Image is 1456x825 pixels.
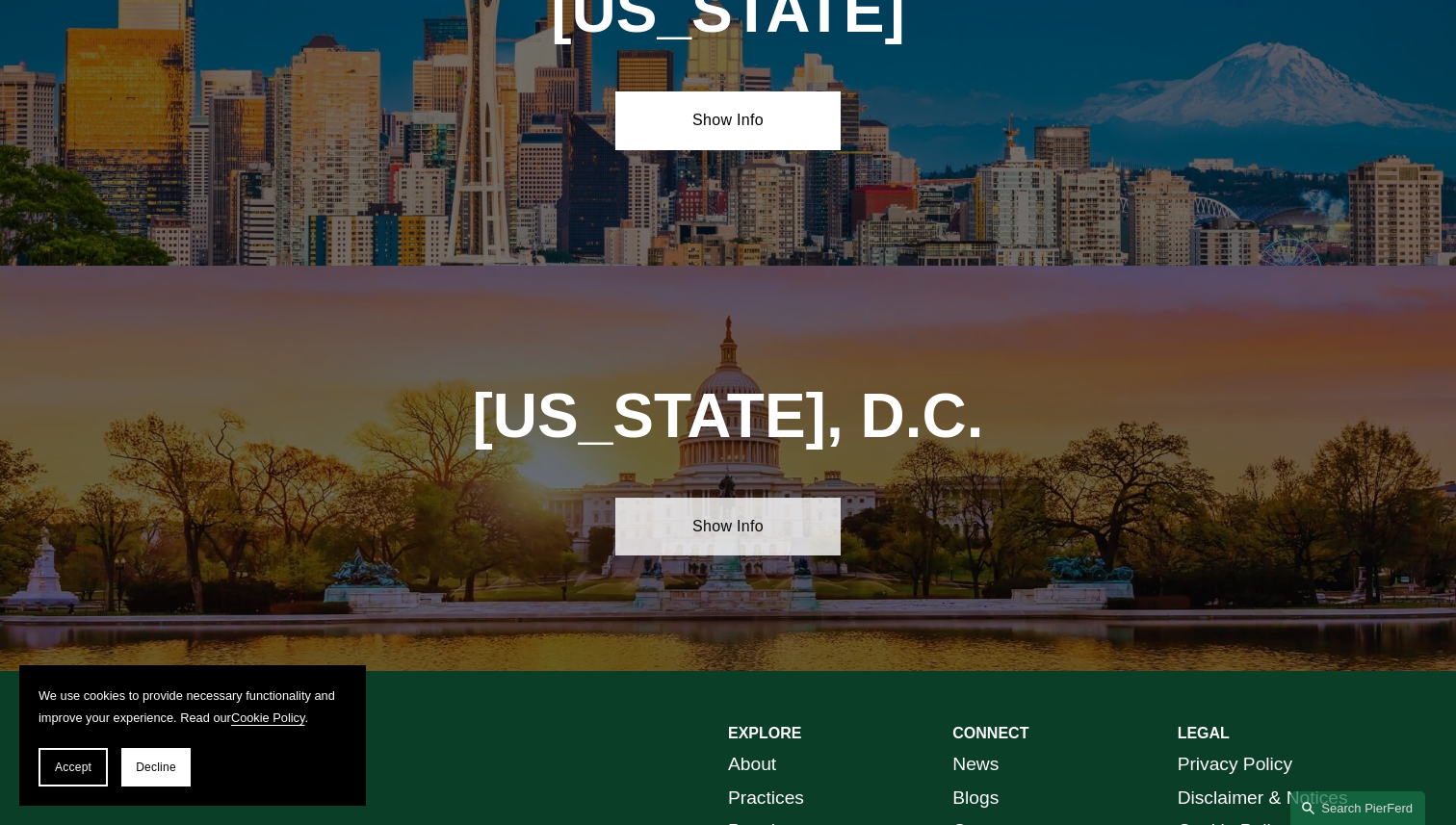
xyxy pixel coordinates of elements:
[728,748,776,782] a: About
[728,782,804,815] a: Practices
[121,748,191,786] button: Decline
[1178,748,1292,782] a: Privacy Policy
[615,498,840,555] a: Show Info
[1178,725,1230,741] strong: LEGAL
[391,381,1065,451] h1: [US_STATE], D.C.
[136,761,176,774] span: Decline
[615,91,840,149] a: Show Info
[19,665,366,806] section: Cookie banner
[728,725,801,741] strong: EXPLORE
[39,748,108,786] button: Accept
[952,725,1028,741] strong: CONNECT
[952,748,999,782] a: News
[952,782,999,815] a: Blogs
[39,684,347,729] p: We use cookies to provide necessary functionality and improve your experience. Read our .
[1290,791,1425,825] a: Search this site
[1178,782,1348,815] a: Disclaimer & Notices
[55,761,91,774] span: Accept
[231,710,305,725] a: Cookie Policy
